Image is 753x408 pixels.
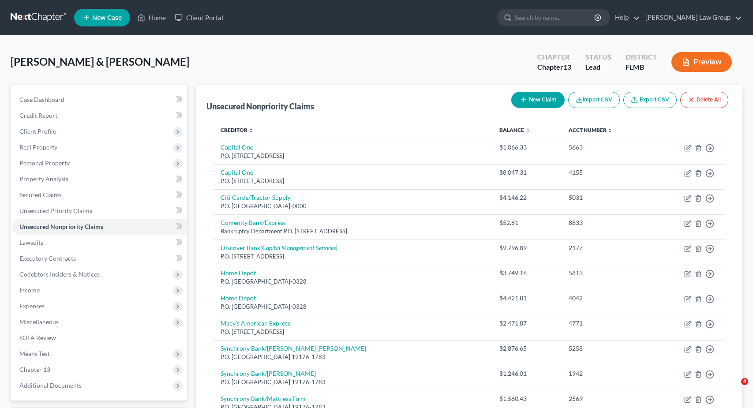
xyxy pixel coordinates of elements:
a: Capital One [221,143,253,151]
a: Discover Bank(Capital Management Services) [221,244,337,251]
div: 2569 [569,394,644,403]
span: Means Test [19,350,50,357]
div: Lead [585,62,611,72]
span: Expenses [19,302,45,310]
div: 4042 [569,294,644,303]
a: Unsecured Priority Claims [12,203,187,219]
a: Credit Report [12,108,187,124]
a: Macy's American Express [221,319,290,327]
div: P.O. [GEOGRAPHIC_DATA] 19176-1783 [221,378,485,386]
a: Help [611,10,640,26]
a: Home [133,10,170,26]
a: Client Portal [170,10,228,26]
span: Real Property [19,143,57,151]
div: $1,560.43 [499,394,554,403]
a: Home Depot [221,269,256,277]
a: Case Dashboard [12,92,187,108]
div: 4155 [569,168,644,177]
a: Citi Cards/Tractor Supply [221,194,291,201]
div: P.O. [GEOGRAPHIC_DATA]-0328 [221,303,485,311]
iframe: Intercom live chat [723,378,744,399]
a: Unsecured Nonpriority Claims [12,219,187,235]
a: Synchrony Bank/[PERSON_NAME] [221,370,316,377]
span: Case Dashboard [19,96,64,103]
div: Chapter [537,52,571,62]
div: $4,146.22 [499,193,554,202]
button: Preview [671,52,732,72]
span: Chapter 13 [19,366,50,373]
a: Home Depot [221,294,256,302]
div: $4,421.81 [499,294,554,303]
div: $1,066.33 [499,143,554,152]
a: Capital One [221,168,253,176]
a: Export CSV [623,92,677,108]
i: unfold_more [607,128,613,133]
div: $2,471.87 [499,319,554,328]
div: Status [585,52,611,62]
div: P.O. [GEOGRAPHIC_DATA]-0328 [221,277,485,286]
button: New Claim [511,92,565,108]
a: Synchrony Bank/[PERSON_NAME] [PERSON_NAME] [221,344,366,352]
div: 1942 [569,369,644,378]
a: Comenity Bank/Express [221,219,286,226]
span: 13 [563,63,571,71]
a: Synchrony Bank/Mattress Firm [221,395,306,402]
button: Delete All [680,92,728,108]
a: Acct Number unfold_more [569,127,613,133]
span: Secured Claims [19,191,62,198]
i: unfold_more [248,128,254,133]
div: 5663 [569,143,644,152]
div: P.O. [STREET_ADDRESS] [221,152,485,160]
div: P.O. [GEOGRAPHIC_DATA]-0000 [221,202,485,210]
button: Import CSV [568,92,620,108]
a: Balance unfold_more [499,127,530,133]
div: P.O. [STREET_ADDRESS] [221,177,485,185]
div: 5258 [569,344,644,353]
div: $2,876.65 [499,344,554,353]
span: Income [19,286,40,294]
div: Unsecured Nonpriority Claims [206,101,314,112]
div: District [626,52,657,62]
div: Chapter [537,62,571,72]
a: Executory Contracts [12,251,187,266]
span: Lawsuits [19,239,43,246]
span: Unsecured Nonpriority Claims [19,223,103,230]
span: Miscellaneous [19,318,59,326]
span: Codebtors Insiders & Notices [19,270,100,278]
a: SOFA Review [12,330,187,346]
div: 8833 [569,218,644,227]
div: P.O. [STREET_ADDRESS] [221,328,485,336]
div: 5031 [569,193,644,202]
div: $1,246.01 [499,369,554,378]
span: New Case [92,15,122,21]
div: P.O. [GEOGRAPHIC_DATA] 19176-1783 [221,353,485,361]
span: Credit Report [19,112,57,119]
span: Property Analysis [19,175,68,183]
div: P.O. [STREET_ADDRESS] [221,252,485,261]
span: 4 [741,378,748,385]
div: 5813 [569,269,644,277]
div: $8,047.31 [499,168,554,177]
a: Property Analysis [12,171,187,187]
div: 2177 [569,243,644,252]
span: [PERSON_NAME] & [PERSON_NAME] [11,55,189,68]
span: Additional Documents [19,382,82,389]
div: 4771 [569,319,644,328]
a: Creditor unfold_more [221,127,254,133]
div: FLMB [626,62,657,72]
i: unfold_more [525,128,530,133]
span: Client Profile [19,127,56,135]
span: Personal Property [19,159,70,167]
a: Secured Claims [12,187,187,203]
input: Search by name... [515,9,596,26]
span: SOFA Review [19,334,56,341]
div: $52.61 [499,218,554,227]
div: $3,749.16 [499,269,554,277]
i: (Capital Management Services) [260,244,337,251]
div: Bankruptcy Department P.O. [STREET_ADDRESS] [221,227,485,236]
span: Executory Contracts [19,255,76,262]
div: $9,796.89 [499,243,554,252]
span: Unsecured Priority Claims [19,207,92,214]
a: Lawsuits [12,235,187,251]
a: [PERSON_NAME] Law Group [641,10,742,26]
